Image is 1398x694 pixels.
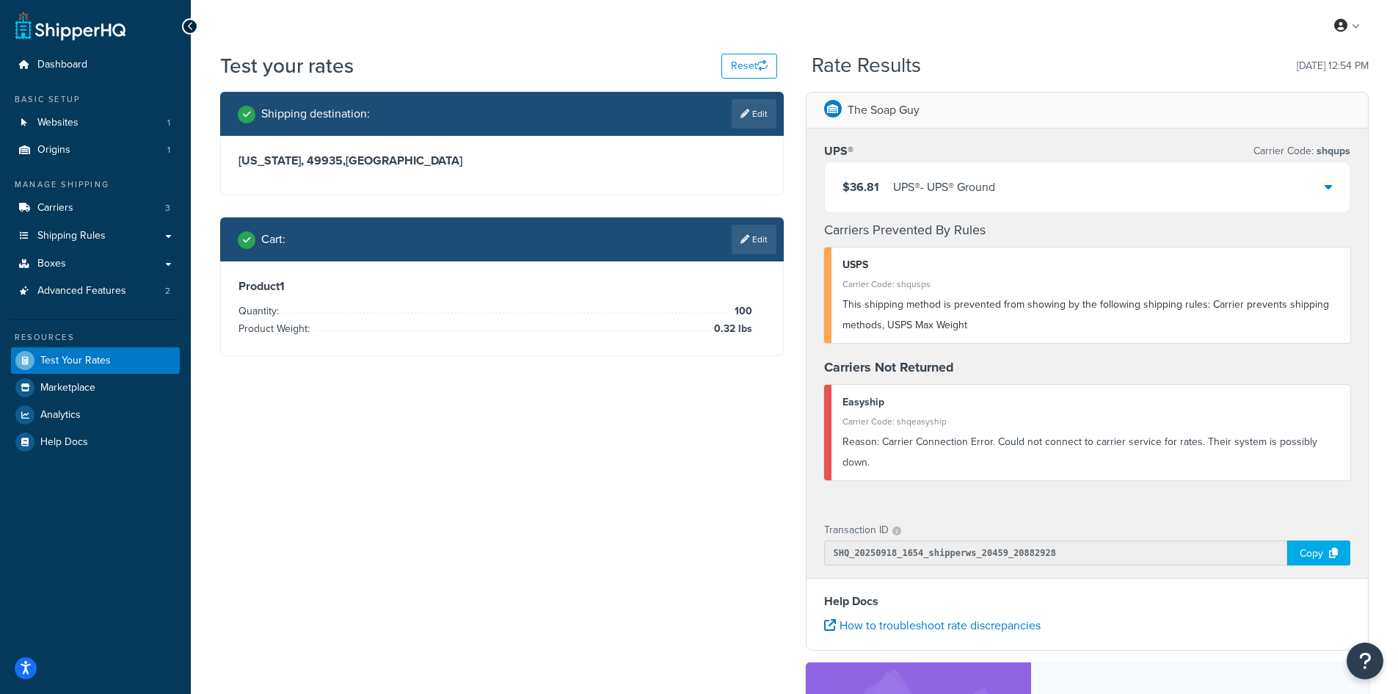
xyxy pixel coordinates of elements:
[842,255,1340,275] div: USPS
[11,278,180,305] a: Advanced Features2
[1347,643,1383,679] button: Open Resource Center
[812,54,921,77] h2: Rate Results
[239,303,283,319] span: Quantity:
[11,51,180,79] a: Dashboard
[11,331,180,344] div: Resources
[37,230,106,242] span: Shipping Rules
[842,434,879,449] span: Reason:
[40,436,88,449] span: Help Docs
[842,178,879,195] span: $36.81
[11,195,180,222] li: Carriers
[165,202,170,214] span: 3
[824,520,889,541] p: Transaction ID
[239,321,313,336] span: Product Weight:
[11,278,180,305] li: Advanced Features
[731,303,752,320] span: 100
[893,177,995,198] div: UPS® - UPS® Ground
[710,320,752,338] span: 0.32 lbs
[732,99,776,129] a: Edit
[261,107,370,120] h2: Shipping destination :
[11,250,180,278] a: Boxes
[824,617,1041,634] a: How to troubleshoot rate discrepancies
[11,109,180,137] li: Websites
[1287,541,1350,565] div: Copy
[11,429,180,455] a: Help Docs
[11,347,180,374] a: Test Your Rates
[40,409,81,422] span: Analytics
[11,178,180,191] div: Manage Shipping
[40,382,95,394] span: Marketplace
[824,358,954,377] strong: Carriers Not Returned
[11,137,180,164] li: Origins
[37,202,73,214] span: Carriers
[37,258,66,270] span: Boxes
[165,285,170,297] span: 2
[842,274,1340,294] div: Carrier Code: shqusps
[11,402,180,428] a: Analytics
[1314,143,1350,159] span: shqups
[732,225,776,254] a: Edit
[721,54,777,79] button: Reset
[37,144,70,156] span: Origins
[842,297,1329,333] span: This shipping method is prevented from showing by the following shipping rules: Carrier prevents ...
[239,279,765,294] h3: Product 1
[11,137,180,164] a: Origins1
[848,100,920,120] p: The Soap Guy
[40,355,111,367] span: Test Your Rates
[1253,141,1350,162] p: Carrier Code:
[11,375,180,401] a: Marketplace
[842,411,1340,432] div: Carrier Code: shqeasyship
[11,223,180,250] a: Shipping Rules
[239,153,765,168] h3: [US_STATE], 49935 , [GEOGRAPHIC_DATA]
[11,109,180,137] a: Websites1
[824,144,853,159] h3: UPS®
[11,195,180,222] a: Carriers3
[11,93,180,106] div: Basic Setup
[37,117,79,129] span: Websites
[842,392,1340,413] div: Easyship
[37,285,126,297] span: Advanced Features
[167,144,170,156] span: 1
[824,593,1351,610] h4: Help Docs
[37,59,87,71] span: Dashboard
[1297,56,1369,76] p: [DATE] 12:54 PM
[824,220,1351,240] h4: Carriers Prevented By Rules
[261,233,285,246] h2: Cart :
[220,51,354,80] h1: Test your rates
[167,117,170,129] span: 1
[842,432,1340,473] div: Carrier Connection Error. Could not connect to carrier service for rates. Their system is possibl...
